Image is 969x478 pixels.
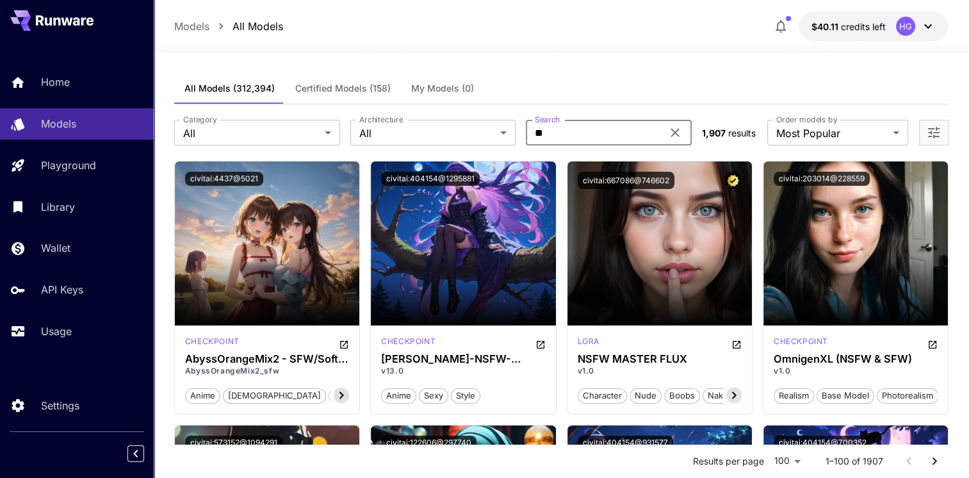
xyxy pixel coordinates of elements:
button: Open in CivitAI [927,336,938,351]
span: All [183,126,320,141]
label: Category [183,114,217,125]
span: [DEMOGRAPHIC_DATA] [224,390,325,402]
label: Order models by [776,114,837,125]
p: Library [41,199,75,215]
button: sexy [419,387,448,404]
button: civitai:122606@297740 [381,436,476,450]
span: Certified Models (158) [295,83,391,94]
p: Settings [41,398,79,413]
button: Open in CivitAI [535,336,546,351]
div: SD 1.5 [185,336,240,351]
button: style [451,387,480,404]
div: Pony [381,336,436,351]
button: civitai:667086@746602 [578,172,674,189]
button: anime [185,387,220,404]
span: Most Popular [776,126,888,141]
div: FLUX.1 D [578,336,599,351]
p: API Keys [41,282,83,297]
button: $40.11191HG [799,12,949,41]
span: $40.11 [811,21,841,32]
p: checkpoint [185,336,240,347]
label: Search [535,114,560,125]
span: photorealism [877,390,938,402]
button: civitai:404154@1295881 [381,172,480,186]
div: 100 [769,452,805,470]
button: boobs [664,387,700,404]
p: v13.0 [381,365,545,377]
p: Playground [41,158,96,173]
button: civitai:404154@931577 [578,436,673,450]
a: All Models [232,19,283,34]
p: AbyssOrangeMix2_sfw [185,365,349,377]
h3: [PERSON_NAME]-NSFW-PONYXL [381,353,545,365]
button: anime [381,387,416,404]
span: orangemix [329,390,381,402]
span: naked [703,390,738,402]
nav: breadcrumb [174,19,283,34]
label: Architecture [359,114,403,125]
button: Certified Model – Vetted for best performance and includes a commercial license. [724,172,742,189]
span: 1,907 [702,128,726,138]
div: WAI-ANI-NSFW-PONYXL [381,353,545,365]
div: $40.11191 [811,20,886,33]
span: style [452,390,480,402]
button: civitai:404154@700352 [774,436,872,450]
button: orangemix [329,387,382,404]
button: nude [630,387,662,404]
span: nude [630,390,661,402]
h3: OmnigenXL (NSFW & SFW) [774,353,938,365]
a: Models [174,19,209,34]
div: Collapse sidebar [137,442,154,465]
button: civitai:573152@1094291 [185,436,282,450]
p: 1–100 of 1907 [826,455,883,468]
button: base model [817,387,874,404]
p: Home [41,74,70,90]
button: Open in CivitAI [339,336,349,351]
button: Open more filters [926,125,941,141]
p: checkpoint [774,336,828,347]
p: Wallet [41,240,70,256]
span: results [728,128,756,138]
span: All Models (312,394) [184,83,275,94]
h3: NSFW MASTER FLUX [578,353,742,365]
span: credits left [841,21,886,32]
span: My Models (0) [411,83,474,94]
span: All [359,126,496,141]
button: realism [774,387,814,404]
span: character [578,390,626,402]
span: anime [186,390,220,402]
button: Collapse sidebar [127,445,144,462]
span: boobs [665,390,699,402]
button: Open in CivitAI [731,336,742,351]
button: civitai:203014@228559 [774,172,870,186]
button: [DEMOGRAPHIC_DATA] [223,387,326,404]
button: civitai:4437@5021 [185,172,263,186]
button: Go to next page [922,449,947,474]
button: photorealism [877,387,938,404]
p: v1.0 [578,365,742,377]
h3: AbyssOrangeMix2 - SFW/Soft NSFW [185,353,349,365]
span: realism [774,390,813,402]
p: lora [578,336,599,347]
div: SDXL 1.0 [774,336,828,351]
p: Models [41,116,76,131]
button: character [578,387,627,404]
p: Results per page [693,455,764,468]
span: sexy [419,390,448,402]
p: checkpoint [381,336,436,347]
div: HG [896,17,915,36]
p: v1.0 [774,365,938,377]
button: naked [703,387,738,404]
p: Usage [41,324,72,339]
span: anime [382,390,416,402]
span: base model [817,390,874,402]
